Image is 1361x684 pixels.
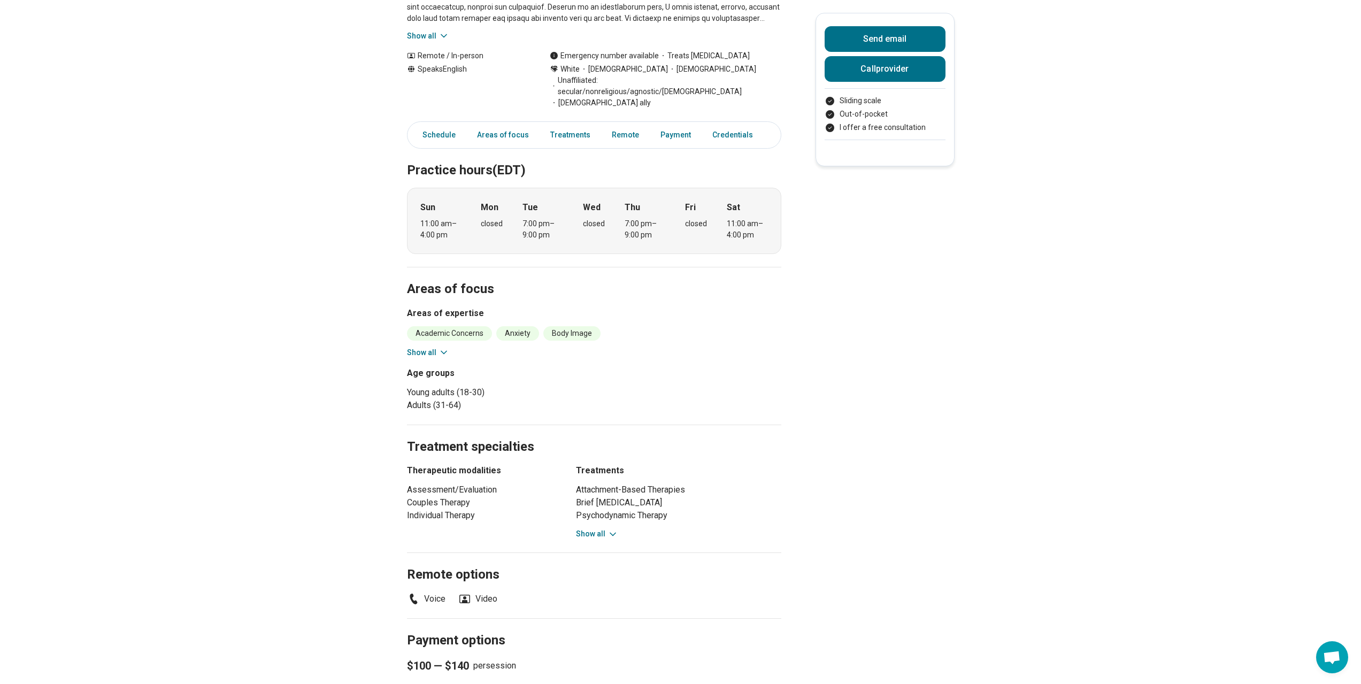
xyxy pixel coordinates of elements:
h3: Areas of expertise [407,307,781,320]
button: Show all [576,528,618,540]
strong: Thu [625,201,640,214]
span: [DEMOGRAPHIC_DATA] [668,64,756,75]
a: Credentials [706,124,766,146]
a: Payment [654,124,697,146]
button: Show all [407,347,449,358]
li: Attachment-Based Therapies [576,483,781,496]
li: Adults (31-64) [407,399,590,412]
li: Anxiety [496,326,539,341]
span: Treats [MEDICAL_DATA] [659,50,750,62]
li: Couples Therapy [407,496,557,509]
h3: Treatments [576,464,781,477]
h2: Payment options [407,606,781,650]
div: closed [685,218,707,229]
li: Individual Therapy [407,509,557,522]
div: 7:00 pm – 9:00 pm [625,218,666,241]
div: Open chat [1316,641,1348,673]
div: 11:00 am – 4:00 pm [420,218,462,241]
li: Voice [407,593,445,605]
h2: Treatment specialties [407,412,781,456]
a: Schedule [410,124,462,146]
button: Show all [407,30,449,42]
li: Brief [MEDICAL_DATA] [576,496,781,509]
div: Remote / In-person [407,50,528,62]
h3: Therapeutic modalities [407,464,557,477]
a: Areas of focus [471,124,535,146]
h2: Remote options [407,540,781,584]
strong: Tue [522,201,538,214]
li: Sliding scale [825,95,945,106]
button: Send email [825,26,945,52]
div: When does the program meet? [407,188,781,254]
ul: Payment options [825,95,945,133]
span: $100 — $140 [407,658,469,673]
p: per session [407,658,781,673]
div: Emergency number available [550,50,659,62]
li: Body Image [543,326,601,341]
a: Remote [605,124,645,146]
span: [DEMOGRAPHIC_DATA] [580,64,668,75]
li: Academic Concerns [407,326,492,341]
div: 11:00 am – 4:00 pm [727,218,768,241]
strong: Mon [481,201,498,214]
li: Young adults (18-30) [407,386,590,399]
div: closed [481,218,503,229]
li: Assessment/Evaluation [407,483,557,496]
li: I offer a free consultation [825,122,945,133]
strong: Fri [685,201,696,214]
li: Video [458,593,497,605]
h2: Practice hours (EDT) [407,136,781,180]
h3: Age groups [407,367,590,380]
strong: Sat [727,201,740,214]
span: White [560,64,580,75]
div: closed [583,218,605,229]
div: 7:00 pm – 9:00 pm [522,218,564,241]
h2: Areas of focus [407,255,781,298]
li: Out-of-pocket [825,109,945,120]
span: [DEMOGRAPHIC_DATA] ally [550,97,651,109]
strong: Sun [420,201,435,214]
span: Unaffiliated: secular/nonreligious/agnostic/[DEMOGRAPHIC_DATA] [550,75,781,97]
strong: Wed [583,201,601,214]
a: Treatments [544,124,597,146]
div: Speaks English [407,64,528,109]
li: Psychodynamic Therapy [576,509,781,522]
button: Callprovider [825,56,945,82]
